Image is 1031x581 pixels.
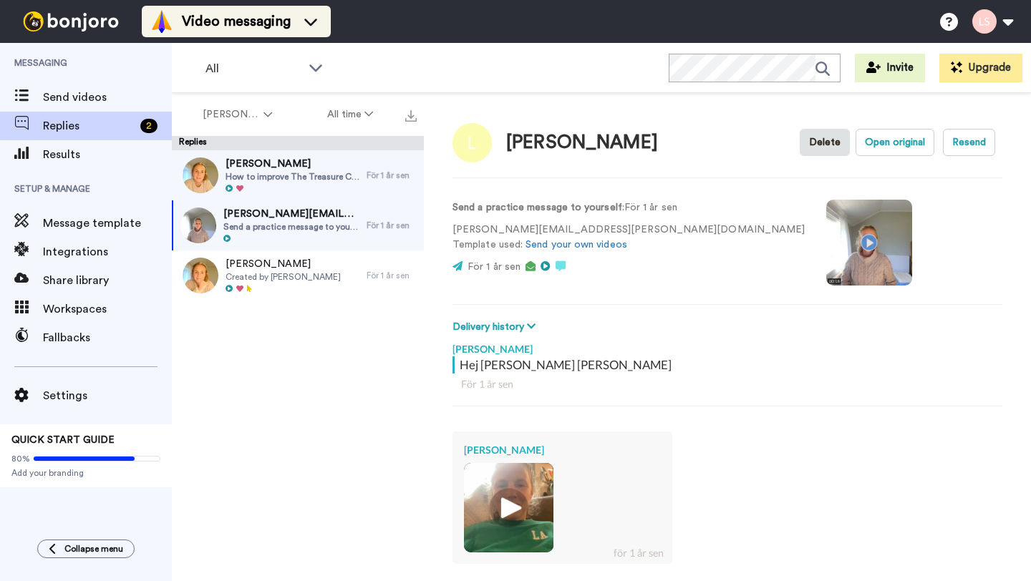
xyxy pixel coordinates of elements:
[43,387,172,404] span: Settings
[223,207,359,221] span: [PERSON_NAME][EMAIL_ADDRESS][PERSON_NAME][DOMAIN_NAME]
[461,377,994,391] div: För 1 år sen
[226,157,359,171] span: [PERSON_NAME]
[43,301,172,318] span: Workspaces
[943,129,995,156] button: Resend
[367,220,417,231] div: För 1 år sen
[172,250,424,301] a: [PERSON_NAME]Created by [PERSON_NAME]För 1 år sen
[452,202,622,213] strong: Send a practice message to yourself
[405,110,417,122] img: export.svg
[226,271,341,283] span: Created by [PERSON_NAME]
[452,200,805,215] p: : För 1 år sen
[855,54,925,82] button: Invite
[367,170,417,181] div: För 1 år sen
[506,132,658,153] div: [PERSON_NAME]
[17,11,125,31] img: bj-logo-header-white.svg
[43,89,172,106] span: Send videos
[464,443,661,457] div: [PERSON_NAME]
[205,60,301,77] span: All
[64,543,123,555] span: Collapse menu
[939,54,1022,82] button: Upgrade
[489,488,528,527] img: ic_play_thick.png
[43,215,172,232] span: Message template
[183,157,218,193] img: 66ae130a-6a0b-4701-937e-256d8868ec0e-thumb.jpg
[452,223,805,253] p: [PERSON_NAME][EMAIL_ADDRESS][PERSON_NAME][DOMAIN_NAME] Template used:
[11,467,160,479] span: Add your branding
[180,207,216,243] img: 679d6140-ec7f-4065-9bb5-a2d304a482d5-thumb.jpg
[43,272,172,289] span: Share library
[11,453,30,464] span: 80%
[11,435,115,445] span: QUICK START GUIDE
[43,243,172,260] span: Integrations
[182,11,291,31] span: Video messaging
[43,117,135,135] span: Replies
[367,270,417,281] div: För 1 år sen
[226,257,341,271] span: [PERSON_NAME]
[464,463,553,552] img: ca0cbdc3-247a-40bf-93aa-4174f9baffb7-thumb.jpg
[172,200,424,250] a: [PERSON_NAME][EMAIL_ADDRESS][PERSON_NAME][DOMAIN_NAME]Send a practice message to yourselfFör 1 år...
[300,102,402,127] button: All time
[452,319,540,335] button: Delivery history
[183,258,218,293] img: b763fb1c-c55c-4eb7-b537-c8fb80d43f9a-thumb.jpg
[172,136,424,150] div: Replies
[468,262,521,272] span: För 1 år sen
[223,221,359,233] span: Send a practice message to yourself
[226,171,359,182] span: How to improve The Treasure Chest
[460,356,999,373] div: Hej [PERSON_NAME] [PERSON_NAME]
[856,129,934,156] button: Open original
[140,119,158,133] div: 2
[172,150,424,200] a: [PERSON_NAME]How to improve The Treasure ChestFör 1 år sen
[452,123,492,162] img: Image of Linnea sigurdson
[43,329,172,346] span: Fallbacks
[614,546,664,560] div: för 1 år sen
[203,107,261,122] span: [PERSON_NAME]
[401,104,421,125] button: Export all results that match these filters now.
[452,335,1002,356] div: [PERSON_NAME]
[37,539,135,558] button: Collapse menu
[43,146,172,163] span: Results
[150,10,173,33] img: vm-color.svg
[526,240,627,250] a: Send your own videos
[175,102,300,127] button: [PERSON_NAME]
[800,129,850,156] button: Delete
